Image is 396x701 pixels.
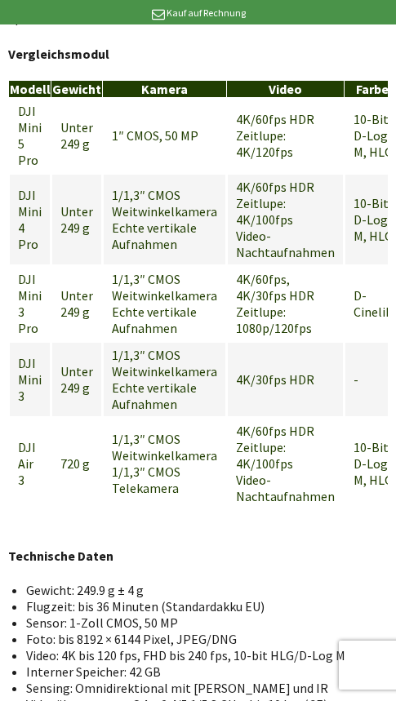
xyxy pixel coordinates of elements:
[51,174,102,265] td: Unter 249 g
[103,174,226,265] td: 1/1,3″ CMOS Weitwinkelkamera Echte vertikale Aufnahmen
[9,174,51,265] td: DJI Mini 4 Pro
[8,548,113,564] strong: Technische Daten
[9,342,51,417] td: DJI Mini 3
[103,98,226,173] td: 1″ CMOS, 50 MP
[103,418,226,509] td: 1/1,3″ CMOS Weitwinkelkamera 1/1,3″ CMOS Telekamera
[227,266,344,341] td: 4K/60fps, 4K/30fps HDR Zeitlupe: 1080p/120fps
[9,81,51,97] th: Modell
[51,342,102,417] td: Unter 249 g
[26,663,375,680] li: Interner Speicher: 42 GB
[51,418,102,509] td: 720 g
[26,582,375,598] li: Gewicht: 249.9 g ± 4 g
[9,98,51,173] td: DJI Mini 5 Pro
[26,598,375,614] li: Flugzeit: bis 36 Minuten (Standardakku EU)
[227,81,344,97] th: Video
[9,418,51,509] td: DJI Air 3
[26,680,375,696] li: Sensing: Omnidirektional mit [PERSON_NAME] und IR
[26,614,375,631] li: Sensor: 1-Zoll CMOS, 50 MP
[9,266,51,341] td: DJI Mini 3 Pro
[103,81,226,97] th: Kamera
[8,46,109,62] strong: Vergleichsmodul
[26,647,375,663] li: Video: 4K bis 120 fps, FHD bis 240 fps, 10-bit HLG/D-Log M
[51,81,102,97] th: Gewicht
[227,342,344,417] td: 4K/30fps HDR
[227,174,344,265] td: 4K/60fps HDR Zeitlupe: 4K/100fps Video-Nachtaufnahmen
[103,266,226,341] td: 1/1,3″ CMOS Weitwinkelkamera Echte vertikale Aufnahmen
[227,98,344,173] td: 4K/60fps HDR Zeitlupe: 4K/120fps
[51,98,102,173] td: Unter 249 g
[227,418,344,509] td: 4K/60fps HDR Zeitlupe: 4K/100fps Video-Nachtaufnahmen
[51,266,102,341] td: Unter 249 g
[26,631,375,647] li: Foto: bis 8192 × 6144 Pixel, JPEG/DNG
[103,342,226,417] td: 1/1,3″ CMOS Weitwinkelkamera Echte vertikale Aufnahmen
